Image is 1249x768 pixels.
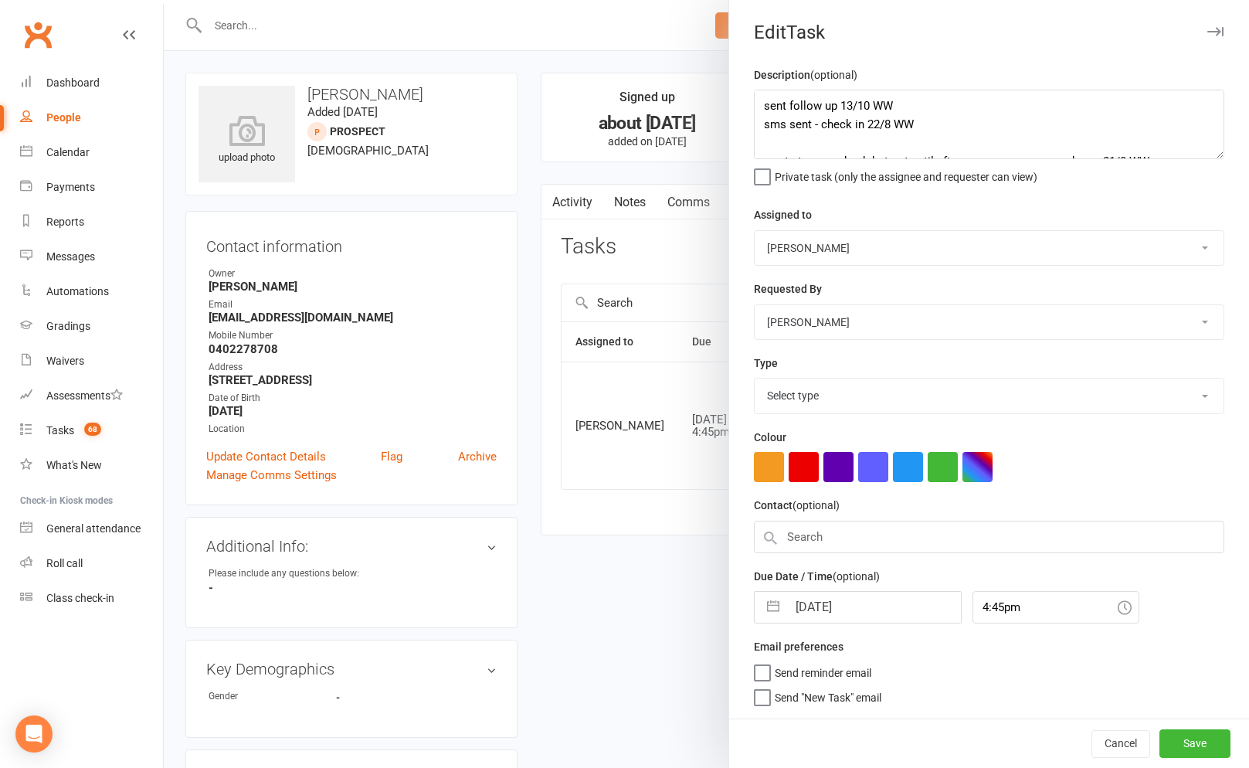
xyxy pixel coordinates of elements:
[754,568,880,585] label: Due Date / Time
[46,592,114,604] div: Class check-in
[46,459,102,471] div: What's New
[20,170,163,205] a: Payments
[20,100,163,135] a: People
[754,429,786,446] label: Colour
[84,423,101,436] span: 68
[810,69,857,81] small: (optional)
[775,165,1037,183] span: Private task (only the assignee and requester can view)
[46,557,83,569] div: Roll call
[46,181,95,193] div: Payments
[20,205,163,240] a: Reports
[46,285,109,297] div: Automations
[729,22,1249,43] div: Edit Task
[754,206,812,223] label: Assigned to
[46,76,100,89] div: Dashboard
[754,638,843,655] label: Email preferences
[775,661,871,679] span: Send reminder email
[754,521,1224,553] input: Search
[46,146,90,158] div: Calendar
[46,250,95,263] div: Messages
[754,355,778,372] label: Type
[19,15,57,54] a: Clubworx
[754,497,840,514] label: Contact
[46,216,84,228] div: Reports
[833,570,880,583] small: (optional)
[15,715,53,753] div: Open Intercom Messenger
[20,379,163,413] a: Assessments
[1159,729,1230,757] button: Save
[20,413,163,448] a: Tasks 68
[20,546,163,581] a: Roll call
[46,389,123,402] div: Assessments
[46,522,141,535] div: General attendance
[46,424,74,437] div: Tasks
[46,355,84,367] div: Waivers
[46,111,81,124] div: People
[754,66,857,83] label: Description
[46,320,90,332] div: Gradings
[754,280,822,297] label: Requested By
[1091,730,1150,758] button: Cancel
[20,66,163,100] a: Dashboard
[20,344,163,379] a: Waivers
[793,499,840,511] small: (optional)
[20,135,163,170] a: Calendar
[20,309,163,344] a: Gradings
[20,274,163,309] a: Automations
[20,511,163,546] a: General attendance kiosk mode
[20,581,163,616] a: Class kiosk mode
[775,686,881,704] span: Send "New Task" email
[20,240,163,274] a: Messages
[20,448,163,483] a: What's New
